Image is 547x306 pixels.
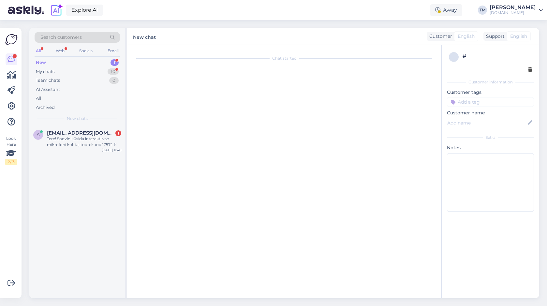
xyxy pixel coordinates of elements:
[427,33,452,40] div: Customer
[490,10,536,15] div: [DOMAIN_NAME]
[40,34,82,41] span: Search customers
[133,32,156,41] label: New chat
[47,136,121,148] div: Tere! Soovin küsida interaktiivse mikrofoni kohta, tootekood 17574 Kas see mikrofon ka võimendab ...
[490,5,543,15] a: [PERSON_NAME][DOMAIN_NAME]
[36,59,46,66] div: New
[510,33,527,40] span: English
[447,119,526,126] input: Add name
[430,4,462,16] div: Away
[483,33,505,40] div: Support
[463,52,532,60] div: #
[47,130,115,136] span: sille092@gmail.com
[5,136,17,165] div: Look Here
[5,33,18,46] img: Askly Logo
[36,104,55,111] div: Archived
[447,135,534,140] div: Extra
[111,59,119,66] div: 1
[36,77,60,84] div: Team chats
[109,77,119,84] div: 0
[78,47,94,55] div: Socials
[458,33,475,40] span: English
[134,55,435,61] div: Chat started
[67,116,88,122] span: New chats
[447,89,534,96] p: Customer tags
[5,159,17,165] div: 2 / 3
[50,3,63,17] img: explore-ai
[35,47,42,55] div: All
[102,148,121,153] div: [DATE] 11:48
[447,144,534,151] p: Notes
[447,79,534,85] div: Customer information
[36,86,60,93] div: AI Assistant
[108,68,119,75] div: 10
[447,109,534,116] p: Customer name
[490,5,536,10] div: [PERSON_NAME]
[478,6,487,15] div: TM
[54,47,66,55] div: Web
[66,5,103,16] a: Explore AI
[36,95,41,102] div: All
[106,47,120,55] div: Email
[37,132,39,137] span: s
[115,130,121,136] div: 1
[447,97,534,107] input: Add a tag
[36,68,54,75] div: My chats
